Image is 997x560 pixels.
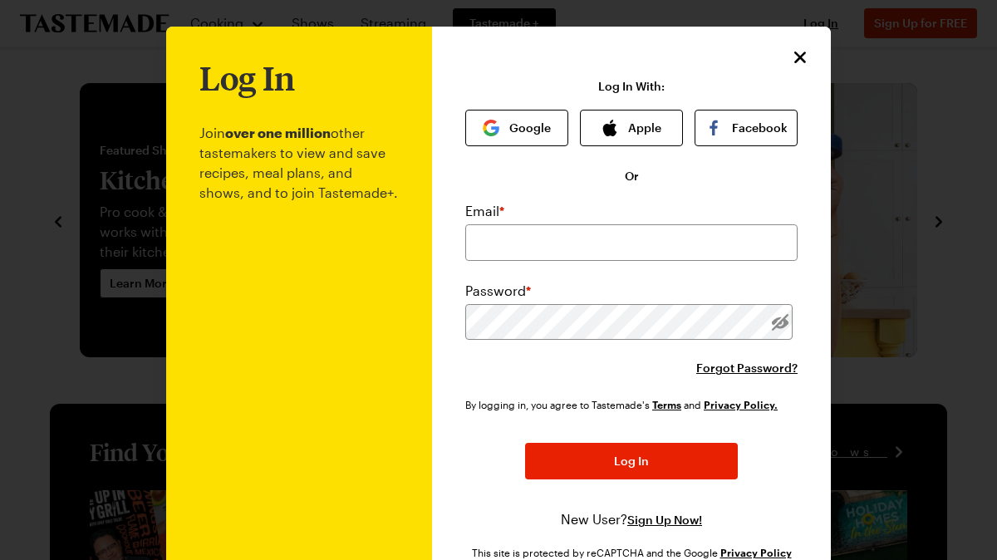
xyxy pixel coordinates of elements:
button: Log In [525,443,738,479]
h1: Log In [199,60,295,96]
div: By logging in, you agree to Tastemade's and [465,396,784,413]
button: Facebook [695,110,798,146]
label: Email [465,201,504,221]
label: Password [465,281,531,301]
button: Close [789,47,811,68]
b: over one million [225,125,331,140]
a: Google Privacy Policy [720,545,792,559]
button: Apple [580,110,683,146]
button: Google [465,110,568,146]
a: Tastemade Privacy Policy [704,397,778,411]
a: Tastemade Terms of Service [652,397,681,411]
button: Sign Up Now! [627,512,702,528]
button: Forgot Password? [696,360,798,376]
span: Log In [614,453,649,469]
span: New User? [561,511,627,527]
p: Log In With: [598,80,665,93]
span: Or [625,168,639,184]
